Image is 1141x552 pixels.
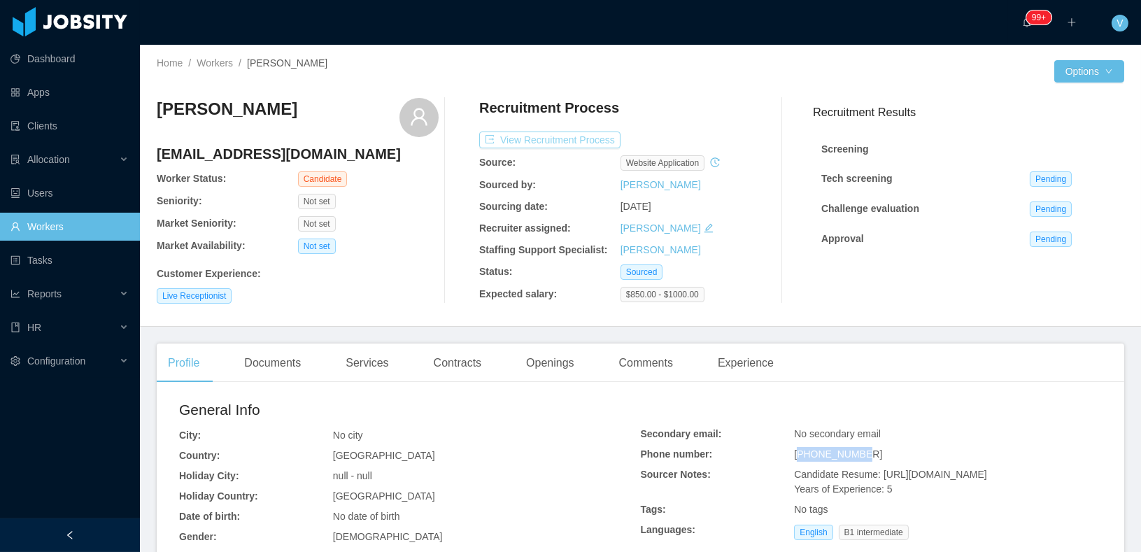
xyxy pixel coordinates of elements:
[157,268,261,279] b: Customer Experience :
[27,154,70,165] span: Allocation
[27,288,62,299] span: Reports
[621,244,701,255] a: [PERSON_NAME]
[1030,232,1072,247] span: Pending
[1067,17,1077,27] i: icon: plus
[27,355,85,367] span: Configuration
[334,344,399,383] div: Services
[188,57,191,69] span: /
[157,173,226,184] b: Worker Status:
[479,201,548,212] b: Sourcing date:
[197,57,233,69] a: Workers
[710,157,720,167] i: icon: history
[794,469,986,495] span: Candidate Resume: [URL][DOMAIN_NAME] Years of Experience: 5
[239,57,241,69] span: /
[333,450,435,461] span: [GEOGRAPHIC_DATA]
[794,525,832,540] span: English
[621,155,705,171] span: website application
[1117,15,1123,31] span: V
[298,239,336,254] span: Not set
[641,504,666,515] b: Tags:
[794,428,881,439] span: No secondary email
[157,144,439,164] h4: [EMAIL_ADDRESS][DOMAIN_NAME]
[10,213,129,241] a: icon: userWorkers
[179,430,201,441] b: City:
[298,194,336,209] span: Not set
[157,195,202,206] b: Seniority:
[10,45,129,73] a: icon: pie-chartDashboard
[641,428,722,439] b: Secondary email:
[10,179,129,207] a: icon: robotUsers
[157,218,236,229] b: Market Seniority:
[179,450,220,461] b: Country:
[621,264,663,280] span: Sourced
[10,323,20,332] i: icon: book
[608,344,684,383] div: Comments
[157,98,297,120] h3: [PERSON_NAME]
[179,531,217,542] b: Gender:
[641,524,696,535] b: Languages:
[479,222,571,234] b: Recruiter assigned:
[621,201,651,212] span: [DATE]
[515,344,586,383] div: Openings
[707,344,785,383] div: Experience
[298,216,336,232] span: Not set
[621,222,701,234] a: [PERSON_NAME]
[10,112,129,140] a: icon: auditClients
[1022,17,1032,27] i: icon: bell
[621,179,701,190] a: [PERSON_NAME]
[641,448,713,460] b: Phone number:
[157,344,211,383] div: Profile
[821,173,893,184] strong: Tech screening
[794,502,1102,517] div: No tags
[333,531,443,542] span: [DEMOGRAPHIC_DATA]
[27,322,41,333] span: HR
[298,171,348,187] span: Candidate
[479,288,557,299] b: Expected salary:
[479,132,621,148] button: icon: exportView Recruitment Process
[179,511,240,522] b: Date of birth:
[179,399,641,421] h2: General Info
[821,203,919,214] strong: Challenge evaluation
[813,104,1124,121] h3: Recruitment Results
[704,223,714,233] i: icon: edit
[10,78,129,106] a: icon: appstoreApps
[10,155,20,164] i: icon: solution
[409,107,429,127] i: icon: user
[479,244,608,255] b: Staffing Support Specialist:
[333,490,435,502] span: [GEOGRAPHIC_DATA]
[821,143,869,155] strong: Screening
[247,57,327,69] span: [PERSON_NAME]
[641,469,711,480] b: Sourcer Notes:
[10,289,20,299] i: icon: line-chart
[479,266,512,277] b: Status:
[839,525,909,540] span: B1 intermediate
[333,430,363,441] span: No city
[1030,201,1072,217] span: Pending
[233,344,312,383] div: Documents
[794,448,882,460] span: [PHONE_NUMBER]
[1030,171,1072,187] span: Pending
[179,490,258,502] b: Holiday Country:
[479,134,621,146] a: icon: exportView Recruitment Process
[621,287,704,302] span: $850.00 - $1000.00
[157,57,183,69] a: Home
[1026,10,1051,24] sup: 220
[10,246,129,274] a: icon: profileTasks
[1054,60,1124,83] button: Optionsicon: down
[157,288,232,304] span: Live Receptionist
[479,98,619,118] h4: Recruitment Process
[179,470,239,481] b: Holiday City:
[10,356,20,366] i: icon: setting
[333,511,400,522] span: No date of birth
[157,240,246,251] b: Market Availability:
[423,344,492,383] div: Contracts
[333,470,372,481] span: null - null
[821,233,864,244] strong: Approval
[479,157,516,168] b: Source:
[479,179,536,190] b: Sourced by:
